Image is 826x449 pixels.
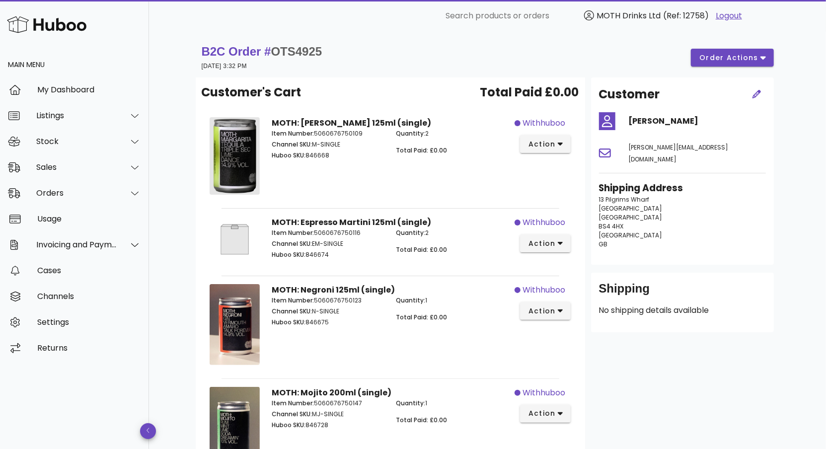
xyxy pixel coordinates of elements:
h4: [PERSON_NAME] [629,115,766,127]
span: [GEOGRAPHIC_DATA] [599,213,663,222]
div: Listings [36,111,117,120]
span: Total Paid: £0.00 [396,146,447,154]
span: OTS4925 [271,45,322,58]
span: action [528,306,556,316]
span: [GEOGRAPHIC_DATA] [599,204,663,213]
div: Sales [36,162,117,172]
p: M-SINGLE [272,140,384,149]
button: action [520,234,571,252]
span: Item Number: [272,129,314,138]
span: Customer's Cart [202,83,301,101]
span: [GEOGRAPHIC_DATA] [599,231,663,239]
div: Cases [37,266,141,275]
span: Quantity: [396,228,425,237]
span: Total Paid: £0.00 [396,245,447,254]
span: Quantity: [396,129,425,138]
p: MJ-SINGLE [272,410,384,419]
img: Product Image [210,117,260,195]
span: MOTH Drinks Ltd [597,10,661,21]
p: 1 [396,296,509,305]
button: order actions [691,49,773,67]
img: Product Image [210,217,260,262]
p: 2 [396,228,509,237]
img: Product Image [210,284,260,365]
span: Channel SKU: [272,410,312,418]
div: Invoicing and Payments [36,240,117,249]
button: action [520,302,571,320]
span: action [528,408,556,419]
span: withhuboo [523,117,565,129]
div: Usage [37,214,141,224]
div: Returns [37,343,141,353]
img: Huboo Logo [7,14,86,35]
span: withhuboo [523,217,565,228]
span: Quantity: [396,296,425,304]
p: No shipping details available [599,304,766,316]
div: Settings [37,317,141,327]
span: (Ref: 12758) [663,10,709,21]
p: 846674 [272,250,384,259]
span: BS4 4HX [599,222,624,230]
strong: MOTH: Espresso Martini 125ml (single) [272,217,431,228]
span: withhuboo [523,387,565,399]
p: N-SINGLE [272,307,384,316]
span: Huboo SKU: [272,318,305,326]
p: 846675 [272,318,384,327]
div: Orders [36,188,117,198]
p: 846728 [272,421,384,430]
span: action [528,238,556,249]
p: 5060676750109 [272,129,384,138]
small: [DATE] 3:32 PM [202,63,247,70]
span: Huboo SKU: [272,421,305,429]
span: GB [599,240,608,248]
span: withhuboo [523,284,565,296]
span: Quantity: [396,399,425,407]
p: 5060676750116 [272,228,384,237]
div: My Dashboard [37,85,141,94]
strong: MOTH: [PERSON_NAME] 125ml (single) [272,117,431,129]
span: Total Paid: £0.00 [396,416,447,424]
span: Total Paid £0.00 [480,83,579,101]
span: Item Number: [272,399,314,407]
span: Item Number: [272,228,314,237]
p: 846668 [272,151,384,160]
span: order actions [699,53,758,63]
span: action [528,139,556,150]
span: Item Number: [272,296,314,304]
p: 5060676750147 [272,399,384,408]
span: [PERSON_NAME][EMAIL_ADDRESS][DOMAIN_NAME] [629,143,729,163]
button: action [520,135,571,153]
p: 1 [396,399,509,408]
span: Channel SKU: [272,239,312,248]
div: Channels [37,292,141,301]
div: Shipping [599,281,766,304]
h2: Customer [599,85,660,103]
button: action [520,405,571,423]
span: Huboo SKU: [272,250,305,259]
span: 13 Pilgrims Wharf [599,195,650,204]
strong: MOTH: Mojito 200ml (single) [272,387,391,398]
p: EM-SINGLE [272,239,384,248]
p: 5060676750123 [272,296,384,305]
strong: B2C Order # [202,45,322,58]
h3: Shipping Address [599,181,766,195]
span: Channel SKU: [272,307,312,315]
div: Stock [36,137,117,146]
span: Channel SKU: [272,140,312,149]
a: Logout [716,10,742,22]
strong: MOTH: Negroni 125ml (single) [272,284,395,296]
span: Total Paid: £0.00 [396,313,447,321]
p: 2 [396,129,509,138]
span: Huboo SKU: [272,151,305,159]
